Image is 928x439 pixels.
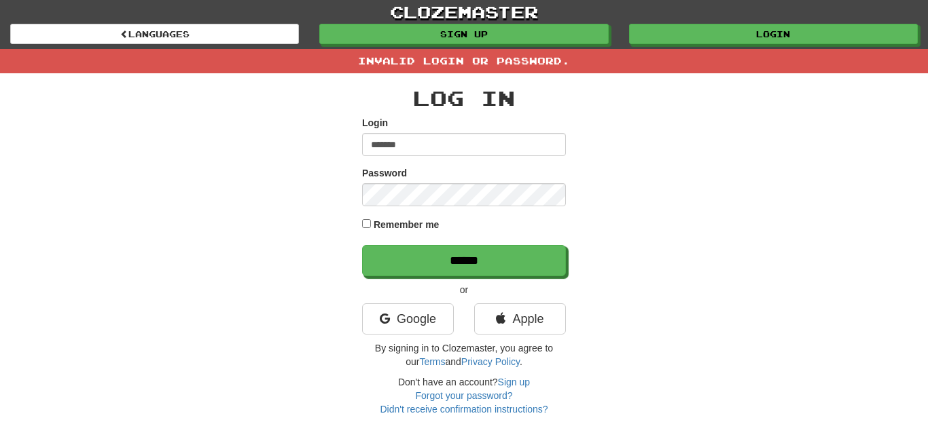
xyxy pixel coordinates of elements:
a: Google [362,303,454,335]
a: Sign up [498,377,530,387]
a: Terms [419,356,445,367]
label: Login [362,116,388,130]
a: Privacy Policy [461,356,520,367]
a: Apple [474,303,566,335]
p: or [362,283,566,297]
a: Languages [10,24,299,44]
div: Don't have an account? [362,375,566,416]
a: Sign up [319,24,608,44]
a: Didn't receive confirmation instructions? [380,404,548,415]
p: By signing in to Clozemaster, you agree to our and . [362,341,566,368]
label: Remember me [374,218,440,231]
a: Forgot your password? [415,390,512,401]
label: Password [362,166,407,180]
a: Login [629,24,918,44]
h2: Log In [362,87,566,109]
